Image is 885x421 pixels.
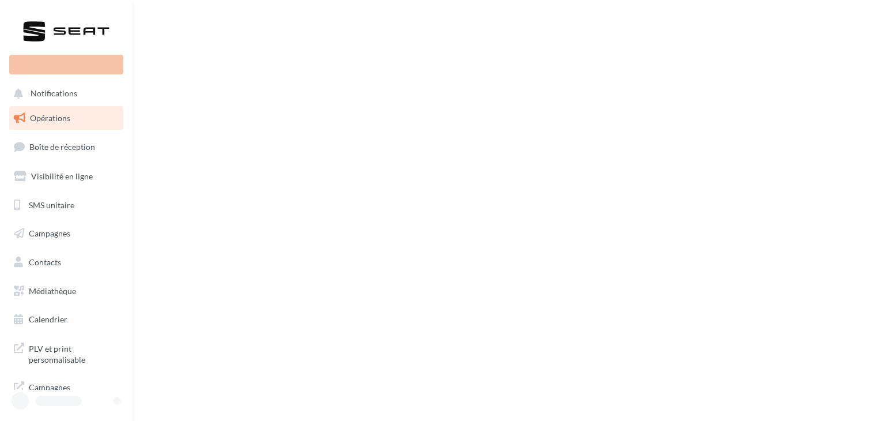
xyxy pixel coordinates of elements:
a: Opérations [7,106,126,130]
a: Campagnes DataOnDemand [7,375,126,409]
span: Campagnes [29,228,70,238]
span: Visibilité en ligne [31,171,93,181]
span: Calendrier [29,314,67,324]
span: PLV et print personnalisable [29,341,119,366]
a: Boîte de réception [7,134,126,159]
a: SMS unitaire [7,193,126,217]
a: Visibilité en ligne [7,164,126,189]
a: Médiathèque [7,279,126,303]
span: Contacts [29,257,61,267]
a: Calendrier [7,307,126,332]
a: Contacts [7,250,126,275]
span: Boîte de réception [29,142,95,152]
div: Nouvelle campagne [9,55,123,74]
a: Campagnes [7,221,126,246]
span: SMS unitaire [29,200,74,209]
span: Notifications [31,89,77,99]
span: Campagnes DataOnDemand [29,379,119,404]
a: PLV et print personnalisable [7,336,126,370]
span: Médiathèque [29,286,76,296]
span: Opérations [30,113,70,123]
